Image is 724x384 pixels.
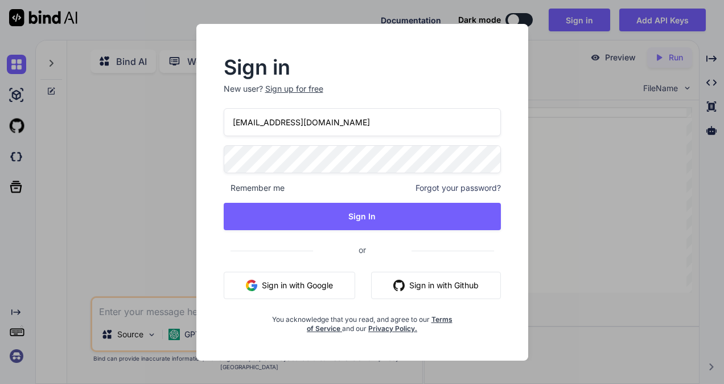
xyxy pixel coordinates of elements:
span: Forgot your password? [416,182,501,194]
span: or [313,236,412,264]
img: google [246,280,257,291]
button: Sign in with Github [371,272,501,299]
h2: Sign in [224,58,501,76]
span: Remember me [224,182,285,194]
input: Login or Email [224,108,501,136]
a: Privacy Policy. [368,324,417,333]
img: github [393,280,405,291]
button: Sign in with Google [224,272,355,299]
div: You acknowledge that you read, and agree to our and our [270,308,455,333]
div: Sign up for free [265,83,323,95]
p: New user? [224,83,501,108]
a: Terms of Service [307,315,452,333]
button: Sign In [224,203,501,230]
